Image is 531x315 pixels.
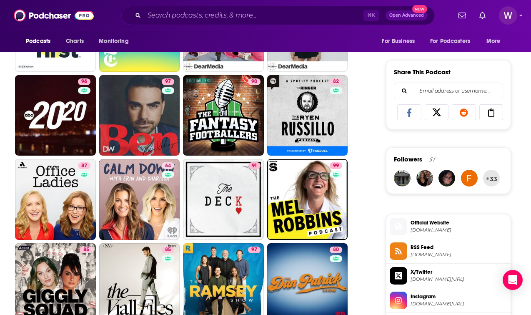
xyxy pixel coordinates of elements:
a: 97 [248,247,260,253]
a: 91 [248,162,260,169]
span: 96 [81,78,87,86]
a: 87 [15,159,96,240]
img: User Profile [499,6,517,25]
a: 99 [330,162,342,169]
span: Monitoring [99,35,128,47]
a: 85 [80,247,93,253]
a: Instagram[DOMAIN_NAME][URL] [390,292,507,309]
button: Open AdvancedNew [386,10,428,20]
a: 80 [330,247,342,253]
a: 64 [162,162,174,169]
span: 64 [165,162,171,170]
span: 97 [251,246,257,254]
a: 82 [267,75,348,156]
a: 85 [162,247,174,253]
img: crystalamarshall [438,170,455,186]
span: More [486,35,501,47]
a: Share on Facebook [397,104,421,120]
span: Open Advanced [389,13,424,18]
a: 99 [267,159,348,240]
a: 96 [78,78,90,85]
span: 91 [252,162,257,170]
button: open menu [93,33,139,49]
a: 96 [15,75,96,156]
a: Show notifications dropdown [455,8,469,23]
img: forrest.rundle [461,170,478,186]
span: 97 [165,78,171,86]
a: 90 [183,75,264,156]
button: open menu [425,33,482,49]
button: open menu [20,33,61,49]
span: instagram.com/newheightshow [411,301,507,307]
span: Charts [66,35,84,47]
img: johnandfranringenberg [416,170,433,186]
span: 90 [251,78,257,86]
span: rss.art19.com [411,252,507,258]
button: +33 [483,170,500,186]
button: open menu [481,33,511,49]
div: 37 [429,156,436,163]
a: 87 [78,162,90,169]
span: New [412,5,427,13]
a: Share on X/Twitter [425,104,449,120]
span: Logged in as williammwhite [499,6,517,25]
a: 97 [99,75,180,156]
span: X/Twitter [411,268,507,276]
a: 82 [330,78,342,85]
span: 87 [81,162,87,170]
a: 97 [162,78,174,85]
div: Search podcasts, credits, & more... [121,6,435,25]
span: RSS Feed [411,244,507,251]
a: Charts [60,33,89,49]
a: Official Website[DOMAIN_NAME] [390,218,507,235]
span: twitter.com/newheightshow [411,276,507,282]
input: Email address or username... [401,83,496,99]
div: Open Intercom Messenger [503,270,523,290]
a: 90 [248,78,260,85]
span: Followers [394,155,422,163]
a: Show notifications dropdown [476,8,489,23]
img: alloverit [394,170,411,186]
button: Show profile menu [499,6,517,25]
a: RSS Feed[DOMAIN_NAME] [390,242,507,260]
a: Share on Reddit [452,104,476,120]
a: 91 [183,159,264,240]
span: 99 [333,162,339,170]
input: Search podcasts, credits, & more... [144,9,363,22]
button: open menu [376,33,425,49]
span: hoo.be [411,227,507,233]
span: 85 [83,246,89,254]
span: For Podcasters [430,35,470,47]
div: Search followers [394,83,503,99]
img: Podchaser - Follow, Share and Rate Podcasts [14,8,94,23]
span: Podcasts [26,35,50,47]
span: Official Website [411,219,507,227]
span: 82 [333,78,339,86]
a: X/Twitter[DOMAIN_NAME][URL] [390,267,507,285]
a: Copy Link [479,104,503,120]
span: 85 [165,246,171,254]
span: ⌘ K [363,10,379,21]
span: Instagram [411,293,507,300]
span: 80 [333,246,339,254]
h3: Share This Podcast [394,68,451,76]
a: 64 [99,159,180,240]
span: For Business [382,35,415,47]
